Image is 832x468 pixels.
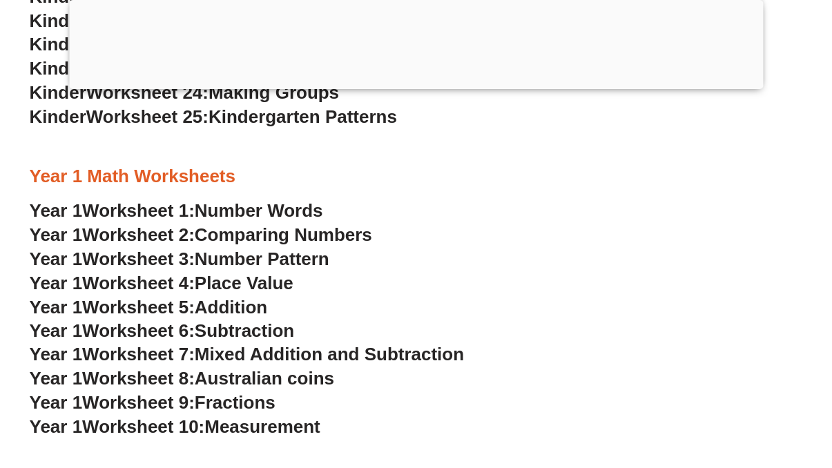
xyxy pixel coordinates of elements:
[209,82,339,103] span: Making Groups
[30,34,86,55] span: Kinder
[86,82,209,103] span: Worksheet 24:
[195,392,275,413] span: Fractions
[209,106,397,127] span: Kindergarten Patterns
[82,416,204,437] span: Worksheet 10:
[30,58,86,79] span: Kinder
[195,273,293,293] span: Place Value
[30,224,372,245] a: Year 1Worksheet 2:Comparing Numbers
[30,82,86,103] span: Kinder
[30,320,295,341] a: Year 1Worksheet 6:Subtraction
[30,273,293,293] a: Year 1Worksheet 4:Place Value
[82,224,195,245] span: Worksheet 2:
[82,297,195,318] span: Worksheet 5:
[82,344,195,364] span: Worksheet 7:
[30,392,275,413] a: Year 1Worksheet 9:Fractions
[195,368,334,389] span: Australian coins
[30,106,86,127] span: Kinder
[30,368,334,389] a: Year 1Worksheet 8:Australian coins
[30,297,268,318] a: Year 1Worksheet 5:Addition
[195,344,464,364] span: Mixed Addition and Subtraction
[204,416,320,437] span: Measurement
[82,273,195,293] span: Worksheet 4:
[82,368,195,389] span: Worksheet 8:
[195,320,294,341] span: Subtraction
[595,312,832,468] iframe: Chat Widget
[82,392,195,413] span: Worksheet 9:
[86,106,209,127] span: Worksheet 25:
[195,200,323,221] span: Number Words
[30,165,803,188] h3: Year 1 Math Worksheets
[82,320,195,341] span: Worksheet 6:
[82,200,195,221] span: Worksheet 1:
[30,248,329,269] a: Year 1Worksheet 3:Number Pattern
[30,344,465,364] a: Year 1Worksheet 7:Mixed Addition and Subtraction
[30,10,86,31] span: Kinder
[195,248,329,269] span: Number Pattern
[195,224,372,245] span: Comparing Numbers
[82,248,195,269] span: Worksheet 3:
[30,200,323,221] a: Year 1Worksheet 1:Number Words
[30,416,320,437] a: Year 1Worksheet 10:Measurement
[195,297,267,318] span: Addition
